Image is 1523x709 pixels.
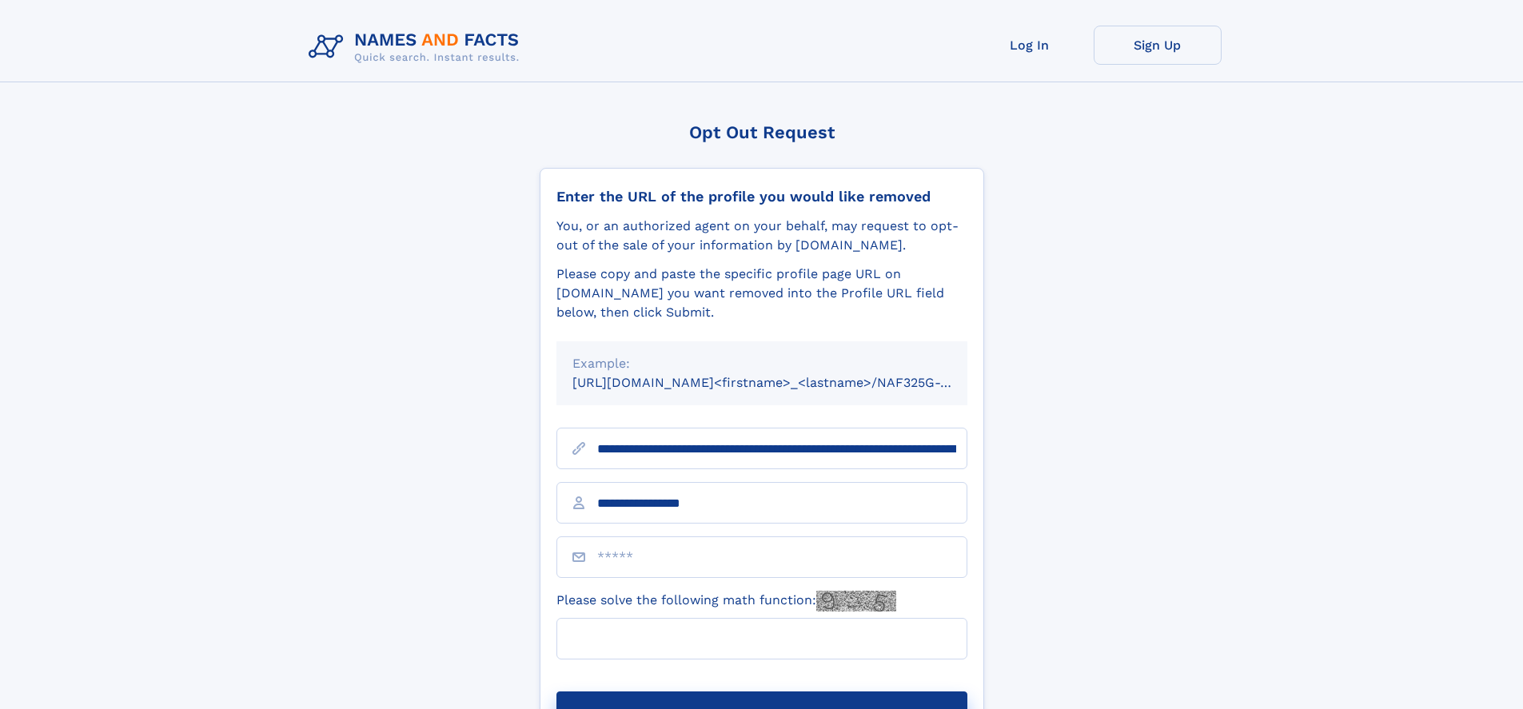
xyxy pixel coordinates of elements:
div: You, or an authorized agent on your behalf, may request to opt-out of the sale of your informatio... [556,217,967,255]
div: Please copy and paste the specific profile page URL on [DOMAIN_NAME] you want removed into the Pr... [556,265,967,322]
div: Example: [572,354,951,373]
a: Log In [966,26,1094,65]
div: Enter the URL of the profile you would like removed [556,188,967,205]
div: Opt Out Request [540,122,984,142]
small: [URL][DOMAIN_NAME]<firstname>_<lastname>/NAF325G-xxxxxxxx [572,375,998,390]
label: Please solve the following math function: [556,591,896,611]
img: Logo Names and Facts [302,26,532,69]
a: Sign Up [1094,26,1222,65]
